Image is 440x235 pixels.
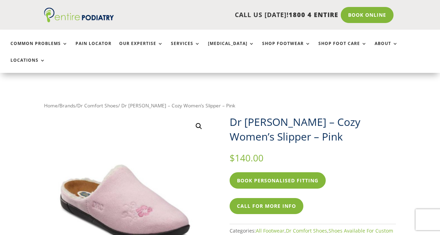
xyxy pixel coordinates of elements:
[375,41,398,56] a: About
[77,102,118,109] a: Dr Comfort Shoes
[230,115,396,144] h1: Dr [PERSON_NAME] – Cozy Women’s Slipper – Pink
[44,17,114,24] a: Entire Podiatry
[230,152,264,164] bdi: 140.00
[318,41,367,56] a: Shop Foot Care
[286,227,327,234] a: Dr Comfort Shoes
[44,8,114,22] img: logo (1)
[171,41,200,56] a: Services
[230,198,303,214] a: Call For More Info
[230,152,235,164] span: $
[119,41,163,56] a: Our Expertise
[10,58,45,73] a: Locations
[44,101,396,110] nav: Breadcrumb
[341,7,394,23] a: Book Online
[10,41,68,56] a: Common Problems
[44,102,58,109] a: Home
[59,102,75,109] a: Brands
[75,41,111,56] a: Pain Locator
[256,227,284,234] a: All Footwear
[262,41,311,56] a: Shop Footwear
[230,172,326,188] a: Book Personalised Fitting
[123,10,338,20] p: CALL US [DATE]!
[289,10,338,19] span: 1800 4 ENTIRE
[208,41,254,56] a: [MEDICAL_DATA]
[193,120,205,132] a: View full-screen image gallery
